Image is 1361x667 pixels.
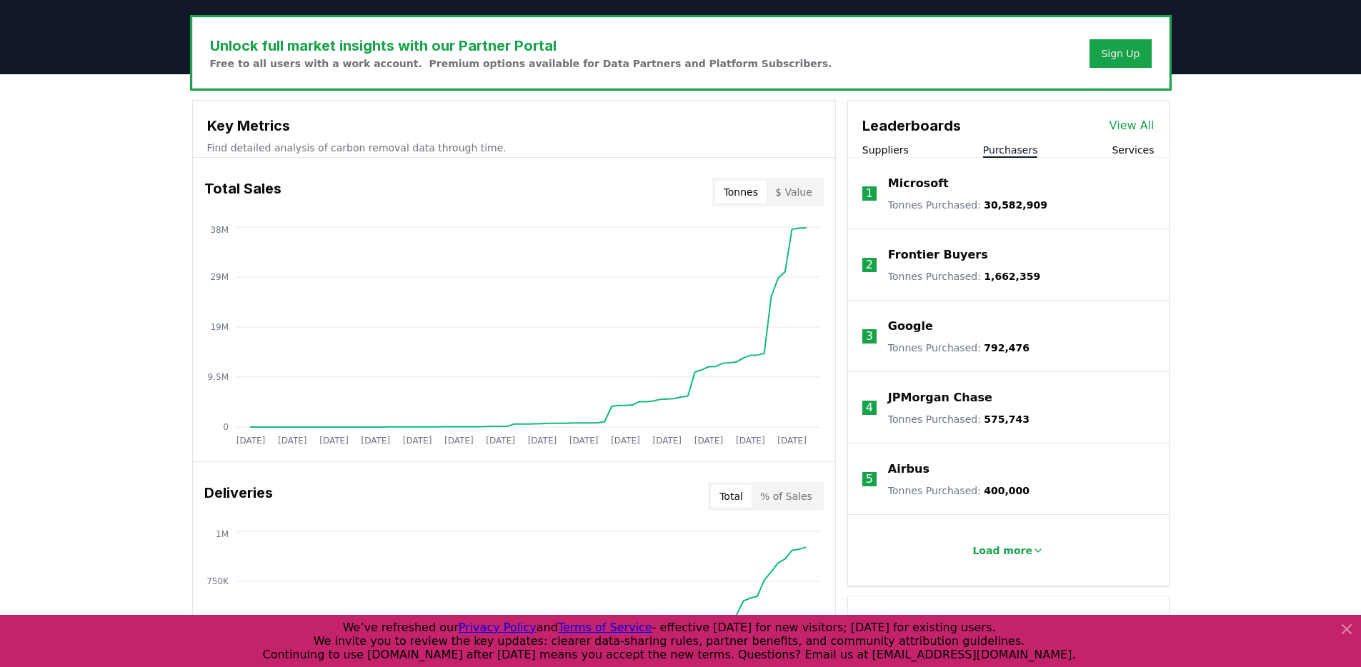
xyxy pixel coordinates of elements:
[715,181,767,204] button: Tonnes
[1090,39,1151,68] button: Sign Up
[865,613,1152,635] h3: Latest Purchases
[888,246,988,264] a: Frontier Buyers
[866,471,873,488] p: 5
[402,436,432,446] tspan: [DATE]
[866,256,873,274] p: 2
[972,543,1032,558] p: Load more
[207,372,228,382] tspan: 9.5M
[736,436,765,446] tspan: [DATE]
[888,461,929,478] a: Airbus
[866,328,873,345] p: 3
[210,56,832,71] p: Free to all users with a work account. Premium options available for Data Partners and Platform S...
[984,199,1047,211] span: 30,582,909
[694,436,723,446] tspan: [DATE]
[888,175,949,192] a: Microsoft
[569,436,598,446] tspan: [DATE]
[216,529,229,539] tspan: 1M
[984,271,1040,282] span: 1,662,359
[888,318,933,335] a: Google
[1101,46,1140,61] a: Sign Up
[210,35,832,56] h3: Unlock full market insights with our Partner Portal
[888,412,1030,426] p: Tonnes Purchased :
[983,143,1038,157] button: Purchasers
[210,272,229,282] tspan: 29M
[888,341,1030,355] p: Tonnes Purchased :
[444,436,474,446] tspan: [DATE]
[866,399,873,416] p: 4
[961,536,1055,565] button: Load more
[984,413,1030,425] span: 575,743
[223,422,229,432] tspan: 0
[888,389,992,406] a: JPMorgan Chase
[888,269,1040,284] p: Tonnes Purchased :
[206,576,229,586] tspan: 750K
[866,185,873,202] p: 1
[486,436,515,446] tspan: [DATE]
[752,485,821,508] button: % of Sales
[767,181,821,204] button: $ Value
[527,436,557,446] tspan: [DATE]
[204,482,273,511] h3: Deliveries
[210,225,229,235] tspan: 38M
[1110,117,1155,134] a: View All
[611,436,640,446] tspan: [DATE]
[210,322,229,332] tspan: 19M
[862,143,909,157] button: Suppliers
[711,485,752,508] button: Total
[1112,143,1154,157] button: Services
[984,485,1030,496] span: 400,000
[207,115,821,136] h3: Key Metrics
[888,198,1047,212] p: Tonnes Purchased :
[277,436,306,446] tspan: [DATE]
[888,483,1030,498] p: Tonnes Purchased :
[984,342,1030,353] span: 792,476
[777,436,807,446] tspan: [DATE]
[319,436,349,446] tspan: [DATE]
[204,178,281,206] h3: Total Sales
[652,436,682,446] tspan: [DATE]
[236,436,265,446] tspan: [DATE]
[862,115,961,136] h3: Leaderboards
[207,141,821,155] p: Find detailed analysis of carbon removal data through time.
[361,436,390,446] tspan: [DATE]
